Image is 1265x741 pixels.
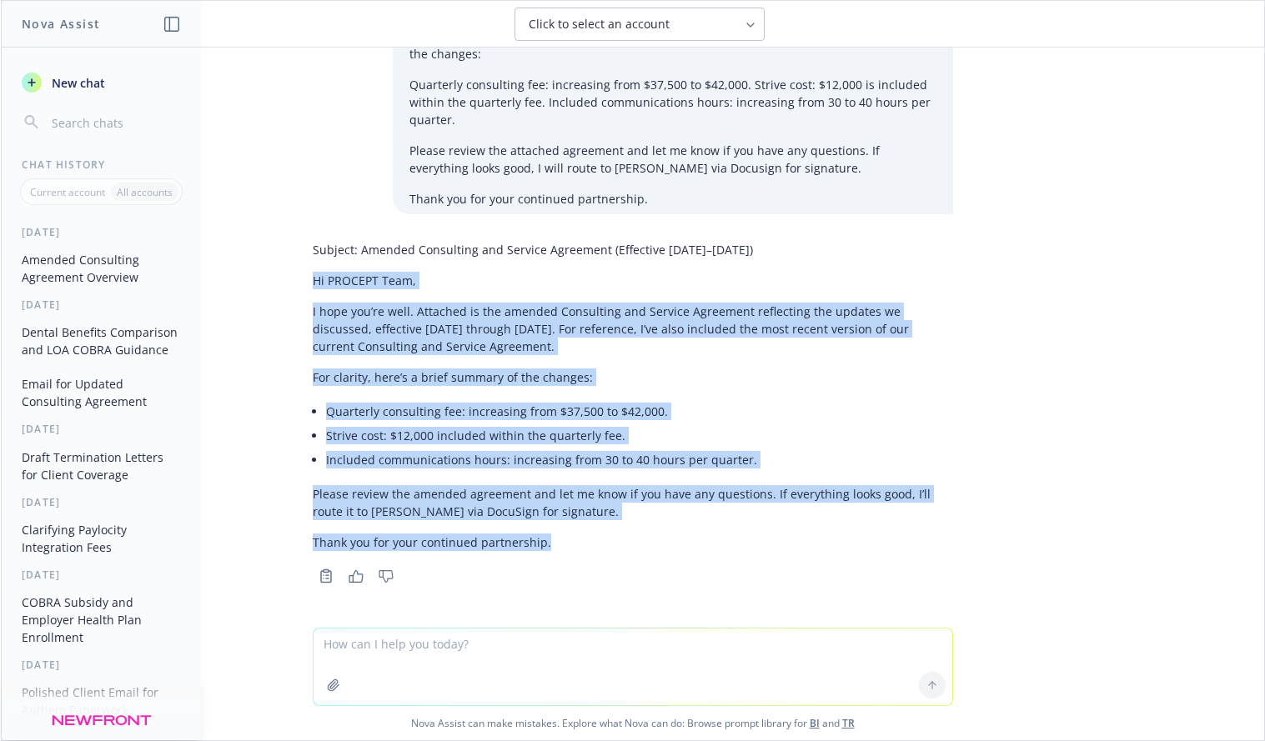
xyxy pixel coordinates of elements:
[326,448,953,472] li: Included communications hours: increasing from 30 to 40 hours per quarter.
[15,678,188,723] button: Polished Client Email for Anthem Paperwork
[48,111,181,134] input: Search chats
[30,185,105,199] p: Current account
[529,16,670,33] span: Click to select an account
[2,158,201,172] div: Chat History
[326,399,953,423] li: Quarterly consulting fee: increasing from $37,500 to $42,000.
[842,716,855,730] a: TR
[2,658,201,672] div: [DATE]
[2,225,201,239] div: [DATE]
[319,568,334,583] svg: Copy to clipboard
[810,716,820,730] a: BI
[15,516,188,561] button: Clarifying Paylocity Integration Fees
[2,495,201,509] div: [DATE]
[313,241,953,258] p: Subject: Amended Consulting and Service Agreement (Effective [DATE]–[DATE])
[313,485,953,520] p: Please review the amended agreement and let me know if you have any questions. If everything look...
[409,76,936,128] p: Quarterly consulting fee: increasing from $37,500 to $42,000. Strive cost: $12,000 is included wi...
[313,533,953,551] p: Thank you for your continued partnership.
[15,588,188,651] button: COBRA Subsidy and Employer Health Plan Enrollment
[22,15,100,33] h1: Nova Assist
[117,185,173,199] p: All accounts
[2,298,201,312] div: [DATE]
[313,368,953,386] p: For clarity, here’s a brief summary of the changes:
[313,303,953,355] p: I hope you’re well. Attached is the amended Consulting and Service Agreement reflecting the updat...
[2,422,201,436] div: [DATE]
[15,246,188,291] button: Amended Consulting Agreement Overview
[373,564,399,588] button: Thumbs down
[313,272,953,289] p: Hi PROCEPT Team,
[15,370,188,415] button: Email for Updated Consulting Agreement
[2,568,201,582] div: [DATE]
[15,443,188,488] button: Draft Termination Letters for Client Coverage
[409,190,936,208] p: Thank you for your continued partnership.
[15,318,188,363] button: Dental Benefits Comparison and LOA COBRA Guidance
[8,706,1257,740] span: Nova Assist can make mistakes. Explore what Nova can do: Browse prompt library for and
[326,423,953,448] li: Strive cost: $12,000 included within the quarterly fee.
[409,142,936,177] p: Please review the attached agreement and let me know if you have any questions. If everything loo...
[48,74,105,92] span: New chat
[15,68,188,98] button: New chat
[515,8,765,41] button: Click to select an account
